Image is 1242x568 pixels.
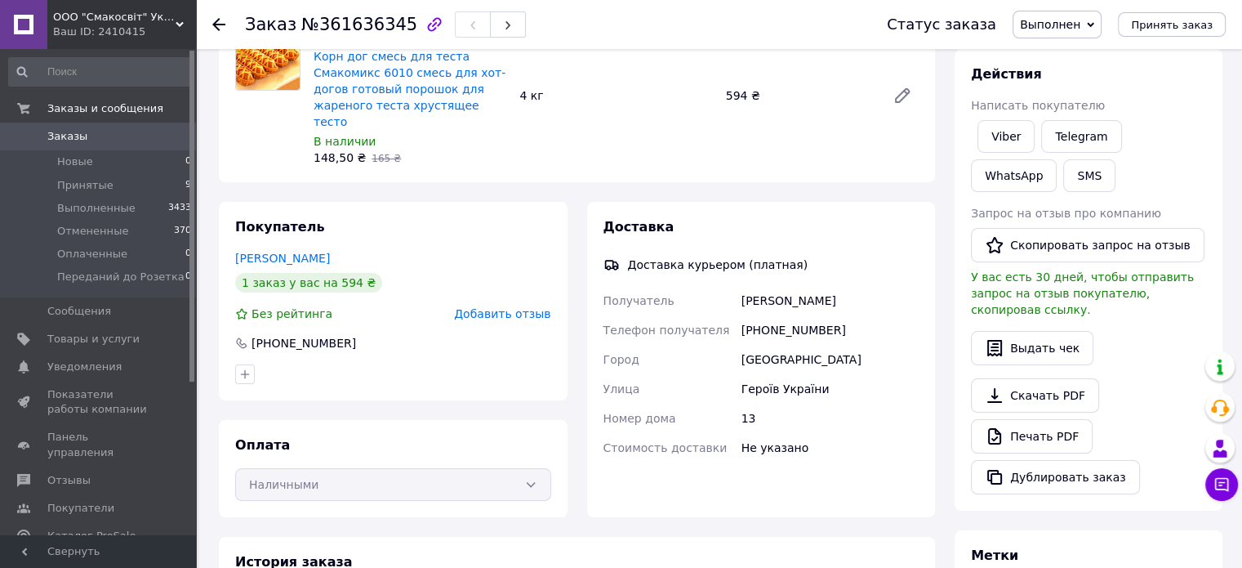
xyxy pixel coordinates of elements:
span: Оплаченные [57,247,127,262]
span: №361636345 [301,15,417,34]
span: Телефон получателя [603,324,730,337]
span: Улица [603,382,640,396]
a: Печать PDF [971,419,1093,454]
img: Корн дог смесь для теста Смакомикс 6010 смесь для хот-догов готовый порошок для жареного теста хр... [236,26,300,90]
span: Добавить отзыв [454,307,550,320]
span: Запрос на отзыв про компанию [971,207,1161,220]
span: Новые [57,154,93,169]
span: Покупатели [47,501,114,516]
div: [GEOGRAPHIC_DATA] [738,345,922,374]
button: Принять заказ [1118,12,1226,37]
span: Товары и услуги [47,332,140,347]
button: Скопировать запрос на отзыв [971,228,1204,262]
div: Доставка курьером (платная) [624,257,812,273]
span: Метки [971,548,1018,563]
a: Корн дог смесь для теста Смакомикс 6010 смесь для хот-догов готовый порошок для жареного теста хр... [314,50,505,128]
span: Отзывы [47,473,91,488]
span: Принятые [57,178,114,193]
button: Чат с покупателем [1205,468,1238,501]
a: Редактировать [886,79,919,112]
span: Переданий до Розетка [57,270,185,284]
span: Панель управления [47,430,151,459]
span: 148,50 ₴ [314,151,366,164]
span: 9 [185,178,191,193]
div: Ваш ID: 2410415 [53,25,196,39]
div: 1 заказ у вас на 594 ₴ [235,273,382,293]
span: Получатель [603,294,674,307]
span: Заказы [47,129,87,144]
span: Действия [971,66,1042,82]
span: Показатели работы компании [47,387,151,417]
a: WhatsApp [971,159,1057,192]
span: Выполненные [57,201,136,216]
a: [PERSON_NAME] [235,252,330,265]
input: Поиск [8,57,193,87]
div: [PHONE_NUMBER] [738,315,922,345]
span: 3433 [168,201,191,216]
a: Скачать PDF [971,378,1099,413]
span: Стоимость доставки [603,441,728,454]
button: Дублировать заказ [971,460,1140,494]
div: 4 кг [513,84,719,107]
span: Принять заказ [1131,19,1213,31]
span: 370 [174,224,191,239]
span: Оплата [235,437,290,453]
span: 165 ₴ [372,153,401,164]
div: Героїв України [738,374,922,404]
div: Вернуться назад [212,16,225,33]
span: ООО "Смакосвіт" Украинский производитель! [53,10,176,25]
div: Статус заказа [887,16,996,33]
span: Доставка [603,219,674,235]
span: Уведомления [47,360,122,374]
span: В наличии [314,135,376,148]
span: Выполнен [1020,18,1080,31]
div: [PHONE_NUMBER] [250,335,358,351]
span: Сообщения [47,304,111,319]
span: Покупатель [235,219,324,235]
span: Заказ [245,15,296,34]
div: 13 [738,404,922,433]
span: Отмененные [57,224,128,239]
span: Город [603,353,639,366]
button: SMS [1063,159,1115,192]
span: Без рейтинга [252,307,332,320]
button: Выдать чек [971,331,1093,365]
span: Каталог ProSale [47,529,136,543]
span: Заказы и сообщения [47,101,163,116]
span: Номер дома [603,412,676,425]
span: 0 [185,154,191,169]
span: 0 [185,270,191,284]
a: Viber [977,120,1035,153]
a: Telegram [1041,120,1121,153]
span: 0 [185,247,191,262]
div: 594 ₴ [719,84,879,107]
span: У вас есть 30 дней, чтобы отправить запрос на отзыв покупателю, скопировав ссылку. [971,271,1194,316]
span: Написать покупателю [971,99,1105,112]
div: [PERSON_NAME] [738,286,922,315]
div: Не указано [738,433,922,463]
